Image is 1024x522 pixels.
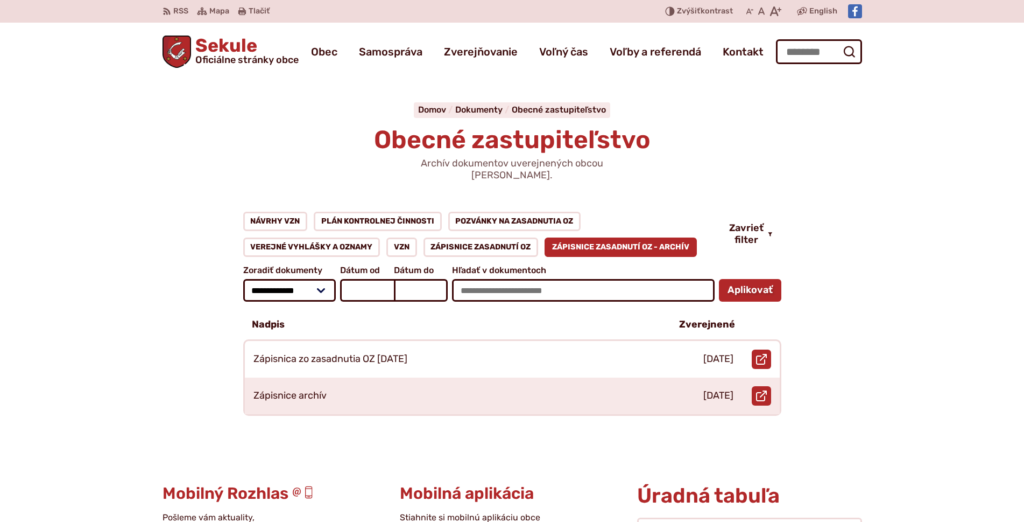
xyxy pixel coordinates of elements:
a: Zápisnice zasadnutí OZ - ARCHÍV [545,238,697,257]
h3: Mobilná aplikácia [400,485,624,503]
a: Voľby a referendá [610,37,701,67]
span: Oficiálne stránky obce [195,55,299,65]
p: Nadpis [252,319,285,331]
span: Zoradiť dokumenty [243,266,336,275]
p: Zverejnené [679,319,735,331]
p: Archív dokumentov uverejnených obcou [PERSON_NAME]. [383,158,641,181]
span: Hľadať v dokumentoch [452,266,714,275]
span: Mapa [209,5,229,18]
span: kontrast [677,7,733,16]
span: RSS [173,5,188,18]
span: Zvýšiť [677,6,701,16]
img: Prejsť na Facebook stránku [848,4,862,18]
a: Pozvánky na zasadnutia OZ [448,212,581,231]
h2: Úradná tabuľa [637,485,861,507]
a: English [807,5,839,18]
span: Tlačiť [249,7,270,16]
a: Domov [418,105,455,115]
span: Obecné zastupiteľstvo [374,125,651,155]
p: Zápisnica zo zasadnutia OZ [DATE] [253,353,407,365]
p: [DATE] [703,390,733,402]
p: Zápisnice archív [253,390,327,402]
span: English [809,5,837,18]
span: Domov [418,105,446,115]
input: Dátum do [394,279,448,302]
span: Dokumenty [455,105,503,115]
input: Hľadať v dokumentoch [452,279,714,302]
h3: Mobilný Rozhlas [163,485,387,503]
select: Zoradiť dokumenty [243,279,336,302]
button: Zavrieť filter [721,222,781,246]
a: Voľný čas [539,37,588,67]
button: Aplikovať [719,279,781,302]
span: Dátum od [340,266,394,275]
a: Dokumenty [455,105,512,115]
a: Obec [311,37,337,67]
a: Samospráva [359,37,422,67]
a: Návrhy VZN [243,212,308,231]
a: Zápisnice zasadnutí OZ [423,238,539,257]
p: [DATE] [703,353,733,365]
img: Prejsť na domovskú stránku [163,36,192,68]
a: Obecné zastupiteľstvo [512,105,606,115]
a: Plán kontrolnej činnosti [314,212,442,231]
a: VZN [386,238,417,257]
a: Kontakt [723,37,764,67]
a: Verejné vyhlášky a oznamy [243,238,380,257]
span: Zavrieť filter [729,222,764,246]
input: Dátum od [340,279,394,302]
a: Logo Sekule, prejsť na domovskú stránku. [163,36,299,68]
span: Dátum do [394,266,448,275]
a: Zverejňovanie [444,37,518,67]
span: Sekule [191,37,299,65]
